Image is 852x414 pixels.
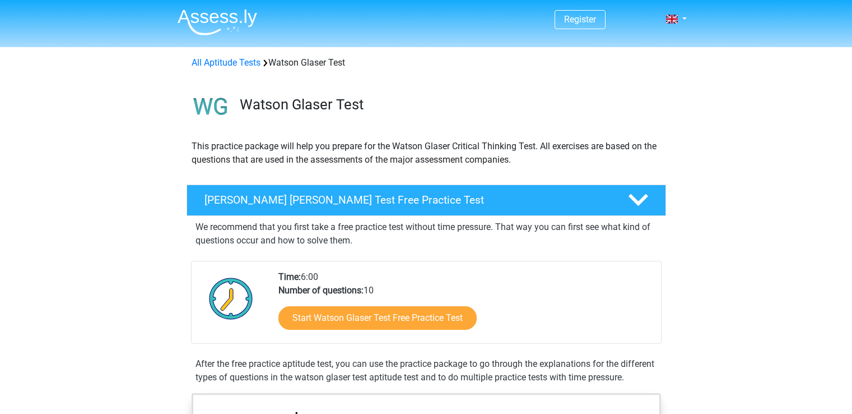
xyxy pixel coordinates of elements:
a: Register [564,14,596,25]
p: We recommend that you first take a free practice test without time pressure. That way you can fir... [195,220,657,247]
img: Assessly [178,9,257,35]
div: Watson Glaser Test [187,56,665,70]
h3: Watson Glaser Test [240,96,657,113]
img: Clock [203,270,259,326]
p: This practice package will help you prepare for the Watson Glaser Critical Thinking Test. All exe... [192,140,661,167]
b: Time: [278,272,301,282]
a: All Aptitude Tests [192,57,260,68]
img: watson glaser test [187,83,235,131]
div: After the free practice aptitude test, you can use the practice package to go through the explana... [191,357,662,384]
b: Number of questions: [278,285,364,296]
div: 6:00 10 [270,270,660,343]
h4: [PERSON_NAME] [PERSON_NAME] Test Free Practice Test [204,194,610,206]
a: [PERSON_NAME] [PERSON_NAME] Test Free Practice Test [182,185,671,216]
a: Start Watson Glaser Test Free Practice Test [278,306,477,330]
